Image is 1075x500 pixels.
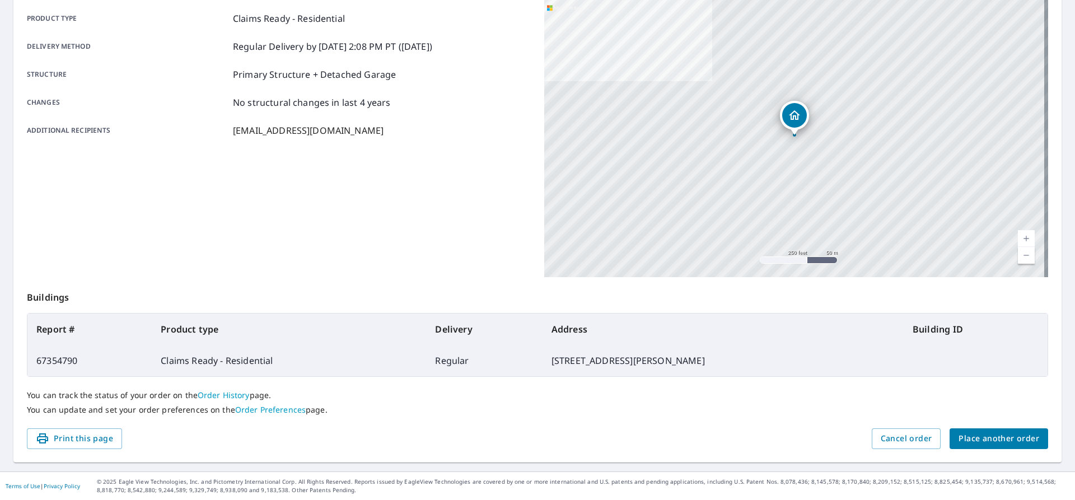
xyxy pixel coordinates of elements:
[233,96,391,109] p: No structural changes in last 4 years
[543,345,904,376] td: [STREET_ADDRESS][PERSON_NAME]
[543,314,904,345] th: Address
[152,314,426,345] th: Product type
[27,96,228,109] p: Changes
[235,404,306,415] a: Order Preferences
[950,428,1048,449] button: Place another order
[27,314,152,345] th: Report #
[6,482,40,490] a: Terms of Use
[872,428,941,449] button: Cancel order
[27,390,1048,400] p: You can track the status of your order on the page.
[27,428,122,449] button: Print this page
[959,432,1039,446] span: Place another order
[426,314,542,345] th: Delivery
[27,345,152,376] td: 67354790
[233,40,432,53] p: Regular Delivery by [DATE] 2:08 PM PT ([DATE])
[6,483,80,489] p: |
[152,345,426,376] td: Claims Ready - Residential
[27,277,1048,313] p: Buildings
[97,478,1069,494] p: © 2025 Eagle View Technologies, Inc. and Pictometry International Corp. All Rights Reserved. Repo...
[36,432,113,446] span: Print this page
[780,101,809,135] div: Dropped pin, building 1, Residential property, 13213 Squires Ct North Potomac, MD 20878
[233,12,345,25] p: Claims Ready - Residential
[27,40,228,53] p: Delivery method
[881,432,932,446] span: Cancel order
[27,405,1048,415] p: You can update and set your order preferences on the page.
[27,68,228,81] p: Structure
[27,124,228,137] p: Additional recipients
[233,68,396,81] p: Primary Structure + Detached Garage
[904,314,1048,345] th: Building ID
[27,12,228,25] p: Product type
[1018,247,1035,264] a: Current Level 17, Zoom Out
[233,124,384,137] p: [EMAIL_ADDRESS][DOMAIN_NAME]
[44,482,80,490] a: Privacy Policy
[426,345,542,376] td: Regular
[198,390,250,400] a: Order History
[1018,230,1035,247] a: Current Level 17, Zoom In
